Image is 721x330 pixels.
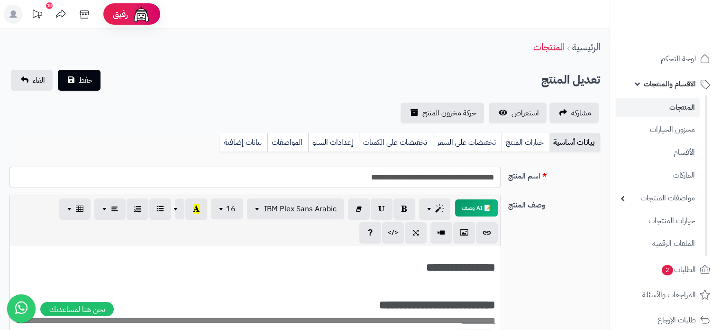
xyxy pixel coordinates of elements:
a: استعراض [489,103,547,123]
span: استعراض [511,107,539,119]
a: مواصفات المنتجات [616,188,700,208]
span: لوحة التحكم [661,52,696,66]
a: الطلبات2 [616,258,715,281]
button: 16 [211,198,243,219]
span: IBM Plex Sans Arabic [264,203,337,215]
a: بيانات إضافية [220,133,267,152]
a: الغاء [11,70,53,91]
a: حركة مخزون المنتج [401,103,484,123]
a: الماركات [616,165,700,186]
a: خيارات المنتجات [616,211,700,231]
span: الأقسام والمنتجات [644,77,696,91]
span: الطلبات [661,263,696,276]
a: الملفات الرقمية [616,234,700,254]
a: لوحة التحكم [616,47,715,70]
a: المراجعات والأسئلة [616,283,715,306]
a: المنتجات [533,40,565,54]
span: رفيق [113,9,128,20]
span: حركة مخزون المنتج [422,107,476,119]
button: IBM Plex Sans Arabic [247,198,344,219]
span: المراجعات والأسئلة [642,288,696,302]
a: تخفيضات على السعر [433,133,502,152]
span: حفظ [79,75,93,86]
div: 10 [46,2,53,9]
a: تخفيضات على الكميات [359,133,433,152]
span: مشاركه [571,107,591,119]
a: الرئيسية [572,40,600,54]
a: إعدادات السيو [308,133,359,152]
label: وصف المنتج [504,196,604,211]
img: logo-2.png [657,27,712,47]
a: بيانات أساسية [549,133,600,152]
span: طلبات الإرجاع [657,313,696,327]
a: خيارات المنتج [502,133,549,152]
label: اسم المنتج [504,167,604,182]
span: 16 [226,203,236,215]
button: 📝 AI وصف [455,199,498,217]
a: المنتجات [616,98,700,117]
a: الأقسام [616,142,700,163]
a: تحديثات المنصة [25,5,49,26]
span: 2 [662,265,673,275]
a: مشاركه [549,103,599,123]
h2: تعديل المنتج [541,70,600,90]
button: حفظ [58,70,100,91]
span: الغاء [33,75,45,86]
a: مخزون الخيارات [616,120,700,140]
a: المواصفات [267,133,308,152]
img: ai-face.png [132,5,151,24]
